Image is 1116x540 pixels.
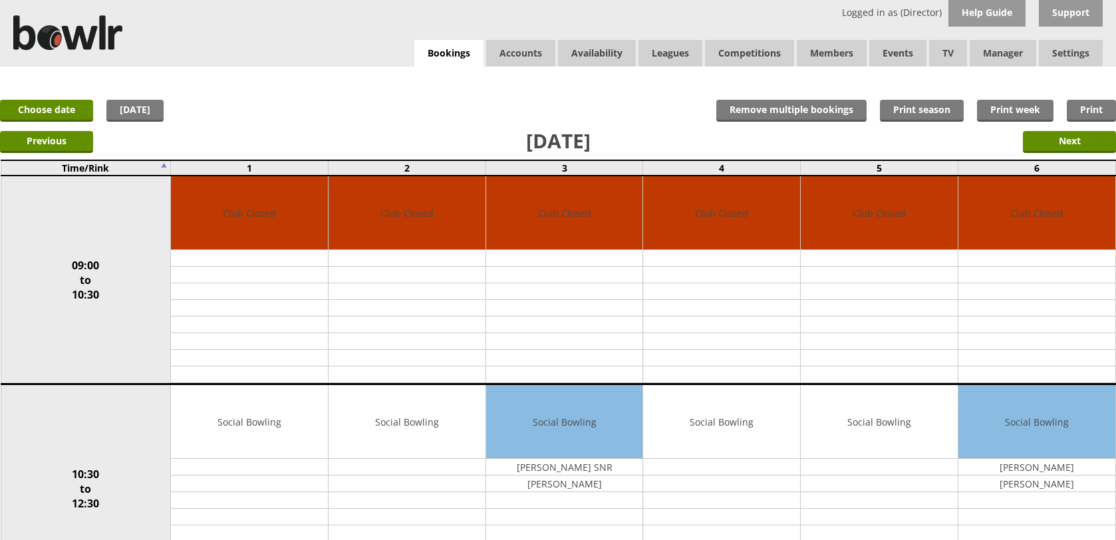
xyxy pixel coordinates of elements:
[171,385,328,459] td: Social Bowling
[958,475,1115,492] td: [PERSON_NAME]
[486,160,643,176] td: 3
[643,176,800,250] td: Club Closed
[977,100,1053,122] a: Print week
[958,385,1115,459] td: Social Bowling
[801,176,958,250] td: Club Closed
[1023,131,1116,153] input: Next
[801,160,958,176] td: 5
[414,40,484,67] a: Bookings
[643,385,800,459] td: Social Bowling
[801,385,958,459] td: Social Bowling
[486,176,643,250] td: Club Closed
[643,160,801,176] td: 4
[797,40,867,67] span: Members
[1039,40,1103,67] span: Settings
[486,475,643,492] td: [PERSON_NAME]
[329,160,486,176] td: 2
[638,40,702,67] a: Leagues
[1,176,171,384] td: 09:00 to 10:30
[486,40,555,67] span: Accounts
[705,40,794,67] a: Competitions
[171,176,328,250] td: Club Closed
[929,40,967,67] span: TV
[958,176,1115,250] td: Club Closed
[329,385,486,459] td: Social Bowling
[486,459,643,475] td: [PERSON_NAME] SNR
[1,160,171,176] td: Time/Rink
[880,100,964,122] a: Print season
[329,176,486,250] td: Club Closed
[970,40,1036,67] span: Manager
[106,100,164,122] a: [DATE]
[171,160,329,176] td: 1
[558,40,636,67] a: Availability
[958,160,1115,176] td: 6
[1067,100,1116,122] a: Print
[869,40,926,67] a: Events
[716,100,867,122] input: Remove multiple bookings
[486,385,643,459] td: Social Bowling
[958,459,1115,475] td: [PERSON_NAME]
